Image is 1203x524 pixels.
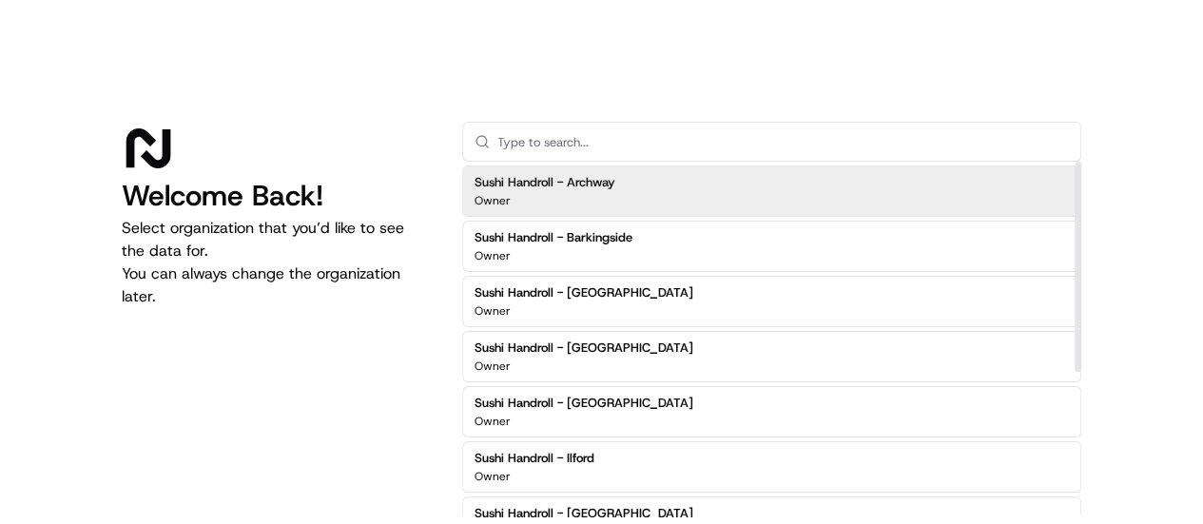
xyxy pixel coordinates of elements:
h2: Sushi Handroll - Archway [475,174,615,191]
p: Select organization that you’d like to see the data for. You can always change the organization l... [122,217,432,308]
p: Owner [475,414,511,429]
p: Owner [475,248,511,263]
h2: Sushi Handroll - [GEOGRAPHIC_DATA] [475,505,693,522]
h2: Sushi Handroll - [GEOGRAPHIC_DATA] [475,284,693,301]
input: Type to search... [497,123,1069,161]
p: Owner [475,193,511,208]
h2: Sushi Handroll - [GEOGRAPHIC_DATA] [475,340,693,357]
p: Owner [475,469,511,484]
h2: Sushi Handroll - Barkingside [475,229,632,246]
h2: Sushi Handroll - [GEOGRAPHIC_DATA] [475,395,693,412]
h1: Welcome Back! [122,179,432,213]
p: Owner [475,303,511,319]
p: Owner [475,359,511,374]
h2: Sushi Handroll - Ilford [475,450,594,467]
